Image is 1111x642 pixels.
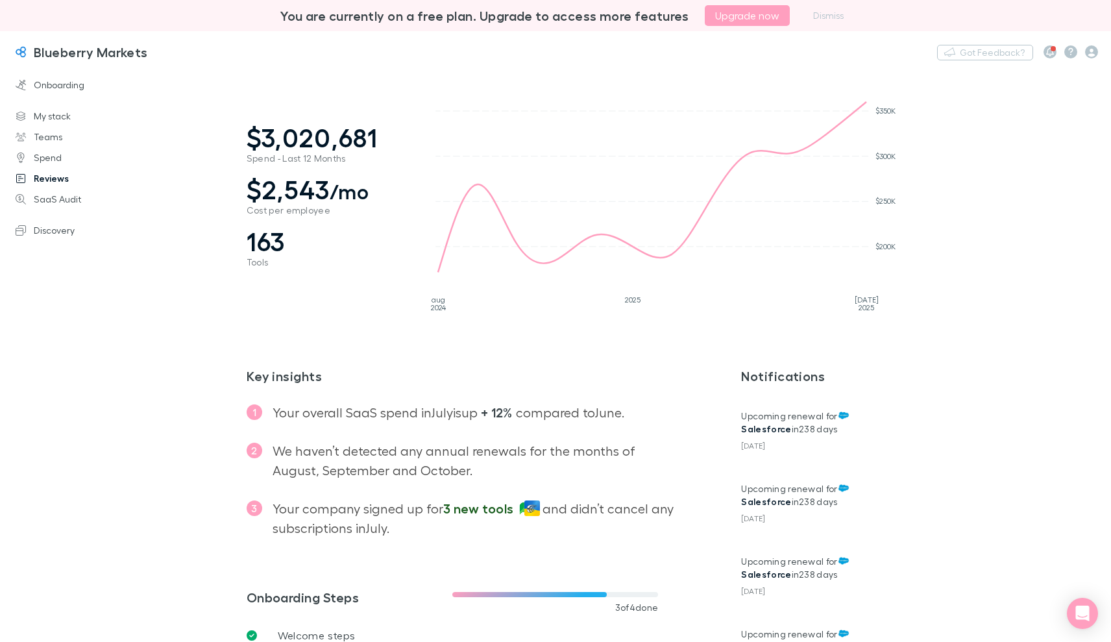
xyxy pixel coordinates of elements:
[3,189,173,210] a: SaaS Audit
[741,482,905,508] p: Upcoming renewal for in 238 day s
[741,569,791,580] span: Salesforce
[1067,598,1098,629] div: Open Intercom Messenger
[3,106,173,127] a: My stack
[741,508,905,524] div: [DATE]
[741,555,905,581] p: Upcoming renewal for in 238 day s
[273,500,674,536] span: Your company signed up for and didn’t cancel any subscriptions in July .
[443,500,514,516] span: 3 new tools
[937,45,1033,60] button: Got Feedback?
[3,147,173,168] a: Spend
[741,423,791,434] span: Salesforce
[481,404,513,420] strong: + 12%
[838,628,849,639] img: Salesforce's Logo
[741,496,791,507] span: Salesforce
[430,303,446,312] tspan: 2024
[3,75,173,95] a: Onboarding
[875,152,896,160] tspan: $300K
[247,500,262,516] span: 3
[838,482,849,494] img: Salesforce's Logo
[3,220,173,241] a: Discovery
[741,436,905,451] div: [DATE]
[330,179,369,204] span: /mo
[247,122,409,153] span: $3,020,681
[741,410,905,436] p: Upcoming renewal for in 238 day s
[247,205,409,216] span: Cost per employee
[517,500,532,516] img: sprout%20social.png
[247,174,409,205] span: $2,543
[615,602,659,613] span: 3 of 4 done
[273,404,624,420] span: Your overall SaaS spend in July is up compared to June .
[838,555,849,567] img: Salesforce's Logo
[3,127,173,147] a: Teams
[280,8,689,23] h3: You are currently on a free plan. Upgrade to access more features
[247,153,409,164] span: Spend - Last 12 Months
[34,44,148,60] h3: Blueberry Markets
[805,8,851,23] button: Dismiss
[247,404,262,420] span: 1
[854,295,878,304] tspan: [DATE]
[524,500,540,516] img: crowdin.com
[838,410,849,421] img: Salesforce's Logo
[247,226,409,257] span: 163
[13,44,29,60] img: Blueberry Markets's Logo
[247,368,679,384] h2: Key insights
[247,443,262,458] span: 2
[875,242,896,251] tspan: $200K
[431,295,445,304] tspan: aug
[859,303,874,312] tspan: 2025
[705,5,790,26] button: Upgrade now
[741,368,905,384] h3: Notifications
[3,168,173,189] a: Reviews
[247,257,409,267] span: Tools
[625,295,641,304] tspan: 2025
[875,106,896,115] tspan: $350K
[875,197,896,205] tspan: $250K
[247,589,452,605] h3: Onboarding Steps
[5,36,156,68] a: Blueberry Markets
[741,581,905,597] div: [DATE]
[273,443,635,478] span: We haven’t detected any annual renewals for the months of August, September and October .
